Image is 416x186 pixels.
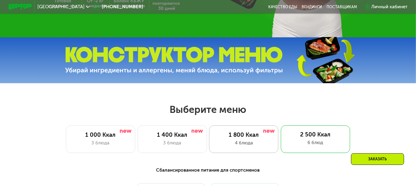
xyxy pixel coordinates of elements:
div: 1 400 Ккал [143,132,200,139]
a: [PHONE_NUMBER] [93,3,143,10]
div: Заказать [351,153,404,165]
div: Личный кабинет [371,3,407,10]
h2: Выберите меню [18,103,397,116]
div: 1 800 Ккал [215,132,272,139]
div: поставщикам [327,5,357,9]
a: Качество еды [268,5,297,9]
div: 3 блюда [143,139,200,147]
div: 4 блюда [215,139,272,147]
div: 1 000 Ккал [72,132,129,139]
div: Сбалансированное питание для спортсменов [37,167,379,174]
div: 3 блюда [72,139,129,147]
span: [GEOGRAPHIC_DATA] [38,5,85,9]
div: 6 блюд [287,139,344,146]
a: Вендинги [302,5,322,9]
div: 2 500 Ккал [287,131,344,138]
